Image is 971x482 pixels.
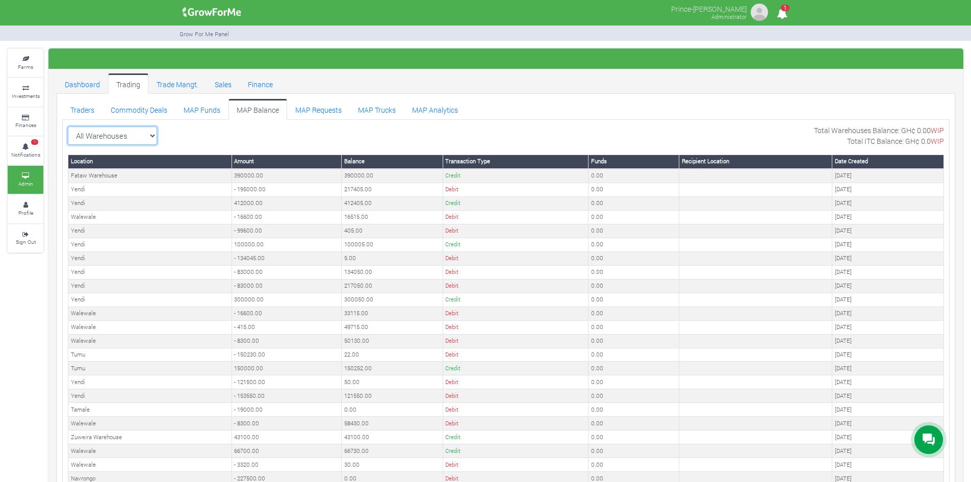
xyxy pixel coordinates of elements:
[832,307,944,320] td: [DATE]
[589,362,679,375] td: 0.00
[931,136,944,146] span: WIP
[342,389,443,403] td: 121550.00
[589,251,679,265] td: 0.00
[342,430,443,444] td: 43100.00
[68,210,232,224] td: Walewale
[443,251,589,265] td: Debit
[342,334,443,348] td: 50130.00
[832,196,944,210] td: [DATE]
[443,224,589,238] td: Debit
[68,334,232,348] td: Walewale
[12,92,40,99] small: Investments
[832,169,944,183] td: [DATE]
[832,224,944,238] td: [DATE]
[847,136,944,146] p: Total ITC Balance: GH¢ 0.0
[68,265,232,279] td: Yendi
[589,430,679,444] td: 0.00
[342,279,443,293] td: 217050.00
[68,375,232,389] td: Yendi
[232,334,342,348] td: - 8300.00
[228,99,287,119] a: MAP Balance
[68,251,232,265] td: Yendi
[31,139,38,145] span: 1
[443,334,589,348] td: Debit
[589,265,679,279] td: 0.00
[68,293,232,307] td: Yendi
[18,180,33,187] small: Admin
[232,307,342,320] td: - 16600.00
[68,389,232,403] td: Yendi
[404,99,466,119] a: MAP Analytics
[232,348,342,362] td: - 150230.00
[342,238,443,251] td: 100005.00
[589,320,679,334] td: 0.00
[108,73,148,94] a: Trading
[589,196,679,210] td: 0.00
[232,444,342,458] td: 66700.00
[342,196,443,210] td: 412405.00
[832,417,944,430] td: [DATE]
[832,155,944,168] th: Date Created
[749,2,770,22] img: growforme image
[832,293,944,307] td: [DATE]
[589,293,679,307] td: 0.00
[342,265,443,279] td: 134050.00
[342,183,443,196] td: 217405.00
[232,279,342,293] td: - 83000.00
[232,375,342,389] td: - 121500.00
[589,348,679,362] td: 0.00
[832,265,944,279] td: [DATE]
[443,444,589,458] td: Credit
[232,196,342,210] td: 412000.00
[8,108,43,136] a: Finances
[68,403,232,417] td: Tamale
[232,251,342,265] td: - 134045.00
[232,224,342,238] td: - 99600.00
[443,417,589,430] td: Debit
[342,210,443,224] td: 16515.00
[15,121,36,129] small: Finances
[832,403,944,417] td: [DATE]
[240,73,281,94] a: Finance
[180,30,229,38] small: Grow For Me Panel
[832,238,944,251] td: [DATE]
[589,169,679,183] td: 0.00
[232,403,342,417] td: - 19000.00
[342,155,443,168] th: Balance
[232,155,342,168] th: Amount
[232,293,342,307] td: 300000.00
[832,210,944,224] td: [DATE]
[832,389,944,403] td: [DATE]
[342,417,443,430] td: 58430.00
[8,166,43,194] a: Admin
[443,389,589,403] td: Debit
[232,265,342,279] td: - 83000.00
[589,279,679,293] td: 0.00
[68,362,232,375] td: Tumu
[68,279,232,293] td: Yendi
[342,307,443,320] td: 33115.00
[832,458,944,472] td: [DATE]
[232,362,342,375] td: 150000.00
[68,224,232,238] td: Yendi
[342,458,443,472] td: 30.00
[832,430,944,444] td: [DATE]
[832,375,944,389] td: [DATE]
[711,13,747,20] small: Administrator
[671,2,747,14] p: Prince-[PERSON_NAME]
[68,458,232,472] td: Walewale
[16,238,36,245] small: Sign Out
[832,348,944,362] td: [DATE]
[342,251,443,265] td: 5.00
[207,73,240,94] a: Sales
[8,49,43,77] a: Farms
[68,348,232,362] td: Tumu
[443,403,589,417] td: Debit
[589,155,679,168] th: Funds
[342,293,443,307] td: 300050.00
[443,183,589,196] td: Debit
[8,224,43,252] a: Sign Out
[148,73,207,94] a: Trade Mangt.
[772,2,792,25] i: Notifications
[931,125,944,135] span: WIP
